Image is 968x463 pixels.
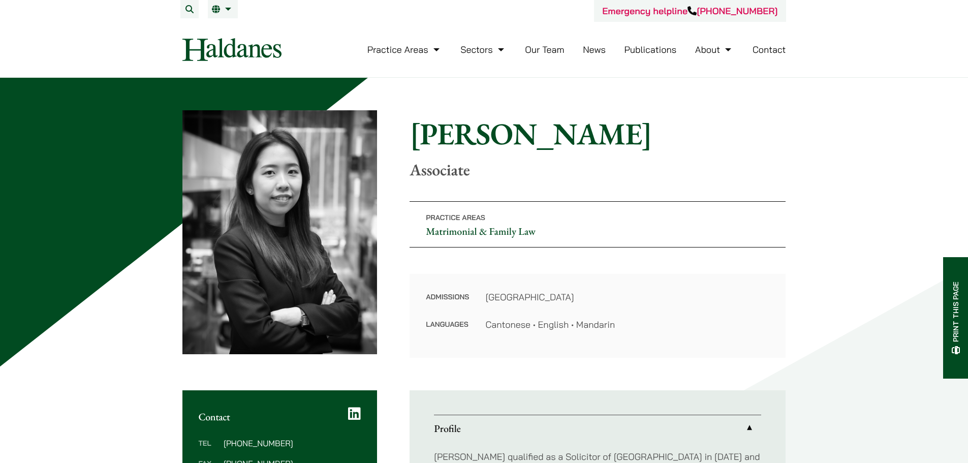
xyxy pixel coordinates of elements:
[485,290,769,304] dd: [GEOGRAPHIC_DATA]
[695,44,734,55] a: About
[212,5,234,13] a: EN
[624,44,677,55] a: Publications
[583,44,606,55] a: News
[460,44,506,55] a: Sectors
[426,290,469,318] dt: Admissions
[753,44,786,55] a: Contact
[182,38,282,61] img: Logo of Haldanes
[426,318,469,331] dt: Languages
[410,160,786,179] p: Associate
[434,415,761,442] a: Profile
[199,411,361,423] h2: Contact
[199,439,220,459] dt: Tel
[602,5,777,17] a: Emergency helpline[PHONE_NUMBER]
[426,213,485,222] span: Practice Areas
[367,44,442,55] a: Practice Areas
[410,115,786,152] h1: [PERSON_NAME]
[224,439,361,447] dd: [PHONE_NUMBER]
[426,225,536,238] a: Matrimonial & Family Law
[485,318,769,331] dd: Cantonese • English • Mandarin
[525,44,564,55] a: Our Team
[348,407,361,421] a: LinkedIn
